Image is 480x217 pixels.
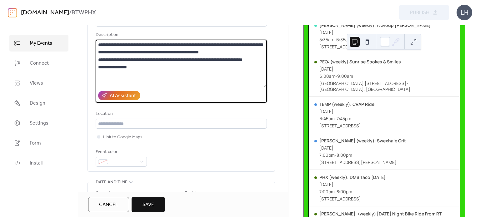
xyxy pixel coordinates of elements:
[319,116,335,121] span: 6:45pm
[457,5,472,20] div: LH
[69,7,72,19] b: /
[30,120,48,127] span: Settings
[319,145,406,151] div: [DATE]
[9,75,68,91] a: Views
[30,140,41,147] span: Form
[319,174,386,180] div: PHX (weekly): DMB Taco [DATE]
[337,189,352,195] span: 8:00pm
[30,100,45,107] span: Design
[88,197,129,212] button: Cancel
[335,152,337,158] span: -
[319,108,374,114] div: [DATE]
[96,179,127,186] span: Date and time
[30,80,43,87] span: Views
[319,138,406,144] div: [PERSON_NAME] (weekly): Swexhale Crit
[9,55,68,72] a: Connect
[319,123,374,129] div: [STREET_ADDRESS]
[335,116,337,121] span: -
[335,73,337,79] span: -
[319,152,335,158] span: 7:00pm
[96,31,266,39] div: Description
[319,29,431,35] div: [DATE]
[96,110,266,118] div: Location
[72,7,96,19] b: BTWPHX
[319,59,454,65] div: PEO: (weekly) Sunrise Spokes & Smiles
[30,40,52,47] span: My Events
[319,159,406,165] div: [STREET_ADDRESS][PERSON_NAME]
[337,152,352,158] span: 8:00pm
[319,37,334,42] span: 5:35am
[319,196,386,202] div: [STREET_ADDRESS]
[335,189,337,195] span: -
[334,37,336,42] span: -
[98,91,140,100] button: AI Assistant
[8,7,17,17] img: logo
[184,190,204,197] div: End date
[9,35,68,52] a: My Events
[96,190,117,197] div: Start date
[96,148,146,156] div: Event color
[337,73,353,79] span: 9:00am
[319,189,335,195] span: 7:00pm
[9,95,68,111] a: Design
[132,197,165,212] button: Save
[319,73,335,79] span: 6:00am
[30,160,42,167] span: Install
[319,44,431,50] div: [STREET_ADDRESS]
[99,201,118,209] span: Cancel
[319,66,454,72] div: [DATE]
[142,201,154,209] span: Save
[103,134,142,141] span: Link to Google Maps
[319,181,386,187] div: [DATE]
[30,60,49,67] span: Connect
[319,101,374,107] div: TEMP (weekly): CRAP Ride
[9,135,68,151] a: Form
[336,37,352,42] span: 6:35am
[337,116,351,121] span: 7:45pm
[21,7,69,19] a: [DOMAIN_NAME]
[9,155,68,171] a: Install
[9,115,68,131] a: Settings
[110,92,136,100] div: AI Assistant
[319,80,454,92] div: [GEOGRAPHIC_DATA] [STREET_ADDRESS] · [GEOGRAPHIC_DATA], [GEOGRAPHIC_DATA]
